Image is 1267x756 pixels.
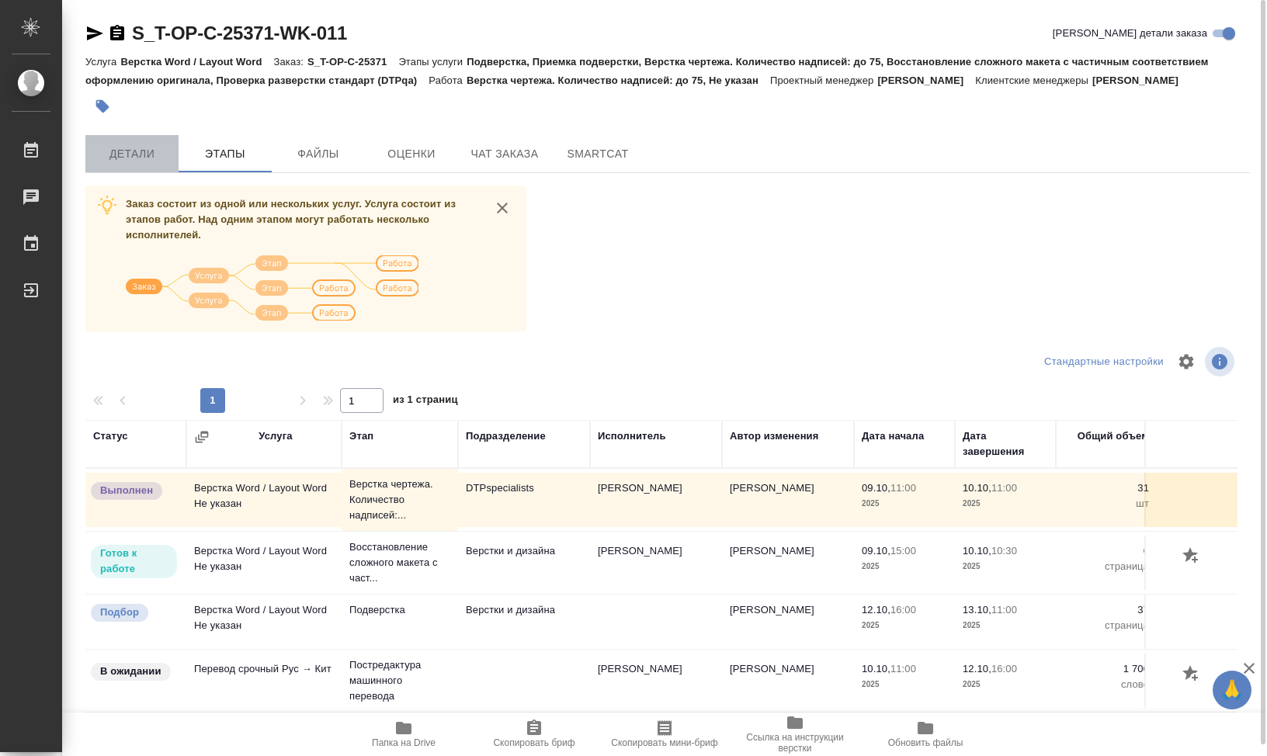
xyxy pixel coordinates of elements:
span: Обновить файлы [888,737,963,748]
p: В ожидании [100,664,161,679]
div: Услуга [259,428,292,444]
td: [PERSON_NAME] [590,536,722,590]
p: 10.10, [862,663,890,675]
span: [PERSON_NAME] детали заказа [1053,26,1207,41]
p: 10.10, [963,482,991,494]
p: Подверстка [349,602,450,618]
span: Детали [95,144,169,164]
td: [PERSON_NAME] [722,536,854,590]
p: 15:00 [890,545,916,557]
p: 37 [1064,602,1149,618]
p: страница [1064,618,1149,633]
p: 09.10, [862,482,890,494]
td: [PERSON_NAME] [722,595,854,649]
span: Заказ состоит из одной или нескольких услуг. Услуга состоит из этапов работ. Над одним этапом мог... [126,198,456,241]
p: Постредактура машинного перевода [349,657,450,704]
button: Скопировать ссылку [108,24,127,43]
p: S_T-OP-C-25371 [307,56,398,68]
p: Подверстка, Приемка подверстки, Верстка чертежа. Количество надписей: до 75, Восстановление сложн... [85,56,1208,86]
p: 10.10, [963,545,991,557]
p: [PERSON_NAME] [1092,75,1190,86]
button: Сгруппировать [194,429,210,445]
p: 12.10, [963,663,991,675]
p: 2025 [963,618,1048,633]
p: 13.10, [963,604,991,616]
td: DTPspecialists [458,473,590,527]
p: Работа [429,75,467,86]
button: Скопировать бриф [469,713,599,756]
p: 31 [1064,480,1149,496]
td: Верстка Word / Layout Word Не указан [186,595,342,649]
p: страница [1064,559,1149,574]
p: 16:00 [991,663,1017,675]
div: Исполнитель [598,428,666,444]
span: из 1 страниц [393,390,458,413]
div: Этап [349,428,373,444]
p: Проектный менеджер [770,75,877,86]
p: Этапы услуги [398,56,467,68]
button: Ссылка на инструкции верстки [730,713,860,756]
button: Обновить файлы [860,713,991,756]
button: Папка на Drive [338,713,469,756]
p: 2025 [862,496,947,512]
td: Верстки и дизайна [458,536,590,590]
button: Добавить оценку [1178,543,1205,570]
p: 2025 [862,677,947,692]
button: 🙏 [1213,671,1251,709]
p: 2025 [862,559,947,574]
div: split button [1040,350,1168,374]
span: Скопировать бриф [493,737,574,748]
td: Верстка Word / Layout Word Не указан [186,536,342,590]
p: 2025 [862,618,947,633]
td: Верстки и дизайна [458,595,590,649]
div: Статус [93,428,128,444]
a: S_T-OP-C-25371-WK-011 [132,23,347,43]
p: Готов к работе [100,546,168,577]
p: Заказ: [274,56,307,68]
div: Дата завершения [963,428,1048,459]
p: 2025 [963,559,1048,574]
p: Выполнен [100,483,153,498]
p: Услуга [85,56,120,68]
span: Папка на Drive [372,737,436,748]
td: [PERSON_NAME] [590,473,722,527]
span: Скопировать мини-бриф [611,737,717,748]
span: Этапы [188,144,262,164]
td: Верстка Word / Layout Word Не указан [186,473,342,527]
p: шт [1064,496,1149,512]
p: 1 700 [1064,661,1149,677]
p: 16:00 [890,604,916,616]
p: Подбор [100,605,139,620]
span: Оценки [374,144,449,164]
p: 10:30 [991,545,1017,557]
td: [PERSON_NAME] [722,473,854,527]
p: 12.10, [862,604,890,616]
td: Перевод срочный Рус → Кит [186,654,342,708]
div: Автор изменения [730,428,818,444]
p: Верстка чертежа. Количество надписей: до 75, Не указан [467,75,770,86]
td: [PERSON_NAME] [722,654,854,708]
p: 6 [1064,543,1149,559]
td: [PERSON_NAME] [590,654,722,708]
button: Добавить тэг [85,89,120,123]
div: Подразделение [466,428,546,444]
span: Настроить таблицу [1168,343,1205,380]
span: Чат заказа [467,144,542,164]
p: 11:00 [890,482,916,494]
div: Общий объем [1078,428,1149,444]
span: Ссылка на инструкции верстки [739,732,851,754]
span: Посмотреть информацию [1205,347,1237,376]
p: 2025 [963,677,1048,692]
p: Клиентские менеджеры [975,75,1092,86]
p: слово [1064,677,1149,692]
p: [PERSON_NAME] [877,75,975,86]
div: Дата начала [862,428,924,444]
p: 11:00 [890,663,916,675]
button: Добавить оценку [1178,661,1205,688]
span: 🙏 [1219,674,1245,706]
button: close [491,196,514,220]
p: 11:00 [991,482,1017,494]
p: 2025 [963,496,1048,512]
button: Скопировать мини-бриф [599,713,730,756]
p: 11:00 [991,604,1017,616]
